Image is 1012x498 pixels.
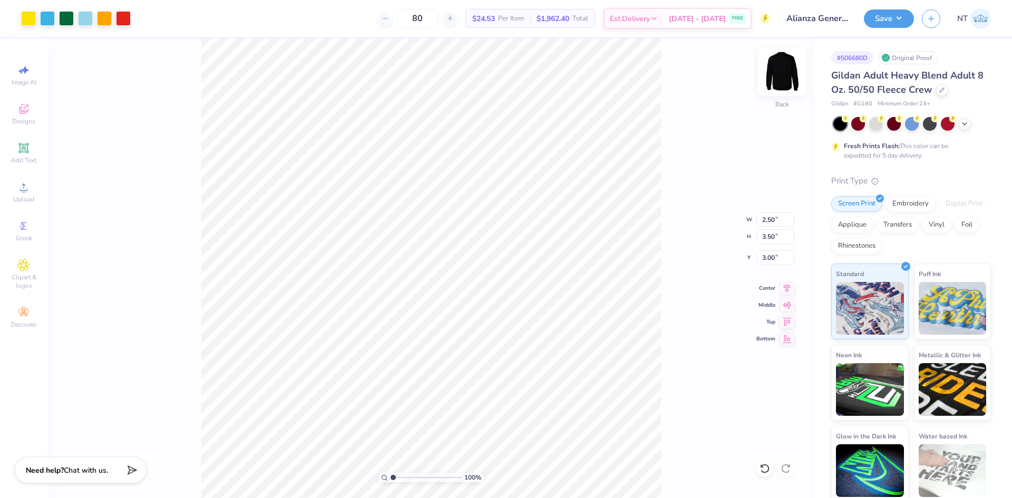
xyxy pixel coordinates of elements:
[464,473,481,482] span: 100 %
[836,282,904,335] img: Standard
[5,273,42,290] span: Clipart & logos
[12,78,36,86] span: Image AI
[919,444,987,497] img: Water based Ink
[879,51,938,64] div: Original Proof
[761,51,803,93] img: Back
[831,175,991,187] div: Print Type
[955,217,979,233] div: Foil
[397,9,438,28] input: – –
[779,8,856,29] input: Untitled Design
[472,13,495,24] span: $24.53
[957,13,968,25] span: NT
[919,349,981,360] span: Metallic & Glitter Ink
[970,8,991,29] img: Nestor Talens
[756,335,775,343] span: Bottom
[669,13,726,24] span: [DATE] - [DATE]
[26,465,64,475] strong: Need help?
[756,285,775,292] span: Center
[877,217,919,233] div: Transfers
[498,13,524,24] span: Per Item
[864,9,914,28] button: Save
[831,100,848,109] span: Gildan
[64,465,108,475] span: Chat with us.
[775,100,789,109] div: Back
[836,349,862,360] span: Neon Ink
[16,234,32,242] span: Greek
[836,444,904,497] img: Glow in the Dark Ink
[11,320,36,329] span: Decorate
[844,141,974,160] div: This color can be expedited for 5 day delivery.
[919,363,987,416] img: Metallic & Glitter Ink
[13,195,34,203] span: Upload
[853,100,872,109] span: # G180
[939,196,990,212] div: Digital Print
[831,69,984,96] span: Gildan Adult Heavy Blend Adult 8 Oz. 50/50 Fleece Crew
[732,15,743,22] span: FREE
[11,156,36,164] span: Add Text
[836,431,896,442] span: Glow in the Dark Ink
[610,13,650,24] span: Est. Delivery
[537,13,569,24] span: $1,962.40
[922,217,951,233] div: Vinyl
[957,8,991,29] a: NT
[831,217,873,233] div: Applique
[844,142,900,150] strong: Fresh Prints Flash:
[572,13,588,24] span: Total
[831,51,873,64] div: # 506680D
[919,268,941,279] span: Puff Ink
[885,196,936,212] div: Embroidery
[919,431,967,442] span: Water based Ink
[836,268,864,279] span: Standard
[836,363,904,416] img: Neon Ink
[878,100,930,109] span: Minimum Order: 24 +
[919,282,987,335] img: Puff Ink
[831,238,882,254] div: Rhinestones
[831,196,882,212] div: Screen Print
[756,301,775,309] span: Middle
[756,318,775,326] span: Top
[12,117,35,125] span: Designs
